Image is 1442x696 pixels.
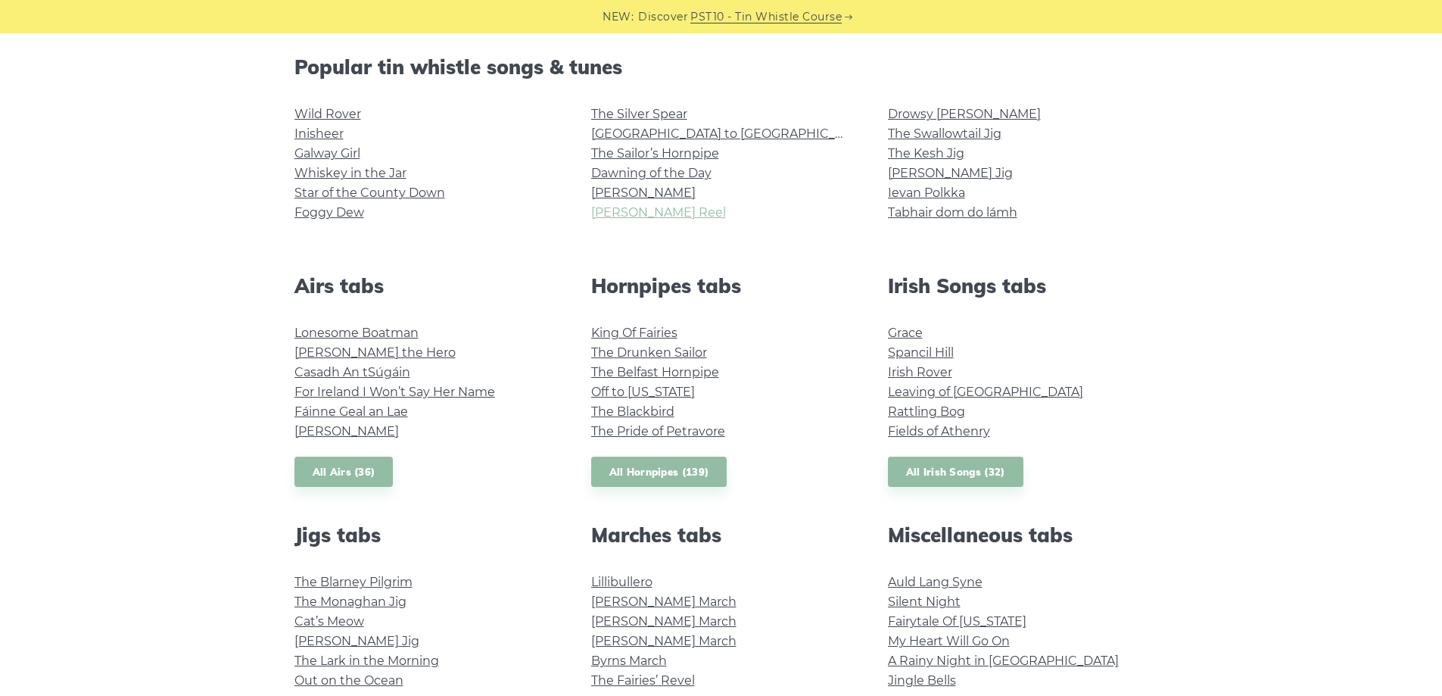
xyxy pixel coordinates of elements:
a: Out on the Ocean [294,673,403,688]
a: Jingle Bells [888,673,956,688]
a: The Blarney Pilgrim [294,575,413,589]
a: The Fairies’ Revel [591,673,695,688]
a: Cat’s Meow [294,614,364,629]
a: A Rainy Night in [GEOGRAPHIC_DATA] [888,654,1119,668]
span: Discover [638,8,688,26]
a: [GEOGRAPHIC_DATA] to [GEOGRAPHIC_DATA] [591,126,870,141]
a: [PERSON_NAME] March [591,614,737,629]
a: All Hornpipes (139) [591,457,727,488]
a: Lonesome Boatman [294,326,419,340]
a: Fáinne Geal an Lae [294,404,408,419]
a: Ievan Polkka [888,186,965,200]
a: The Pride of Petravore [591,424,725,439]
a: Leaving of [GEOGRAPHIC_DATA] [888,385,1083,399]
a: The Drunken Sailor [591,345,707,360]
a: Star of the County Down [294,186,445,200]
a: King Of Fairies [591,326,677,340]
a: [PERSON_NAME] [294,424,399,439]
h2: Airs tabs [294,274,555,298]
a: The Lark in the Morning [294,654,439,668]
a: All Airs (36) [294,457,394,488]
a: Auld Lang Syne [888,575,983,589]
a: The Swallowtail Jig [888,126,1001,141]
a: Spancil Hill [888,345,954,360]
a: [PERSON_NAME] [591,186,696,200]
a: [PERSON_NAME] March [591,634,737,648]
h2: Marches tabs [591,523,852,547]
a: Fairytale Of [US_STATE] [888,614,1026,629]
a: Drowsy [PERSON_NAME] [888,107,1041,121]
a: Galway Girl [294,146,360,161]
a: Fields of Athenry [888,424,990,439]
a: The Blackbird [591,404,674,419]
a: The Sailor’s Hornpipe [591,146,719,161]
a: Dawning of the Day [591,166,712,180]
a: All Irish Songs (32) [888,457,1023,488]
a: [PERSON_NAME] Jig [888,166,1013,180]
a: Tabhair dom do lámh [888,205,1017,220]
a: Off to [US_STATE] [591,385,695,399]
a: The Monaghan Jig [294,595,406,609]
a: For Ireland I Won’t Say Her Name [294,385,495,399]
a: [PERSON_NAME] Jig [294,634,419,648]
a: PST10 - Tin Whistle Course [690,8,842,26]
a: The Belfast Hornpipe [591,365,719,379]
a: [PERSON_NAME] the Hero [294,345,456,360]
h2: Hornpipes tabs [591,274,852,298]
a: Grace [888,326,923,340]
span: NEW: [603,8,634,26]
h2: Jigs tabs [294,523,555,547]
a: Irish Rover [888,365,952,379]
a: Whiskey in the Jar [294,166,406,180]
a: Silent Night [888,595,961,609]
a: Rattling Bog [888,404,965,419]
a: Lillibullero [591,575,652,589]
a: My Heart Will Go On [888,634,1010,648]
h2: Irish Songs tabs [888,274,1148,298]
h2: Popular tin whistle songs & tunes [294,55,1148,79]
a: Inisheer [294,126,344,141]
a: The Silver Spear [591,107,687,121]
a: Casadh An tSúgáin [294,365,410,379]
a: [PERSON_NAME] Reel [591,205,726,220]
h2: Miscellaneous tabs [888,523,1148,547]
a: Foggy Dew [294,205,364,220]
a: The Kesh Jig [888,146,964,161]
a: Byrns March [591,654,667,668]
a: Wild Rover [294,107,361,121]
a: [PERSON_NAME] March [591,595,737,609]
